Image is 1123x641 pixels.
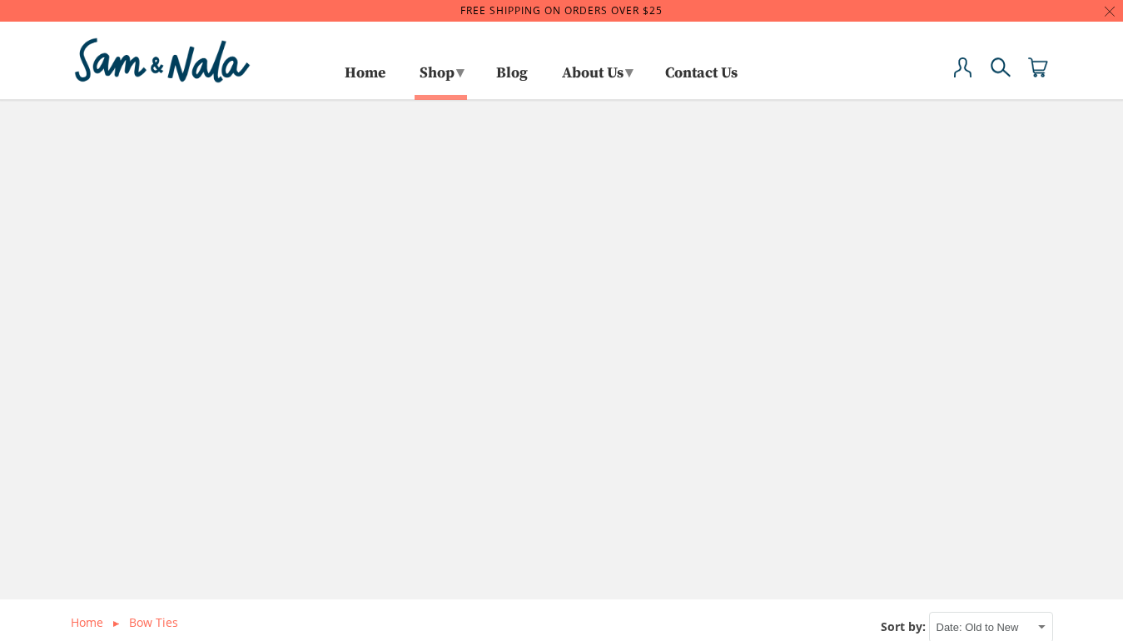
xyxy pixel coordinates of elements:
[991,57,1011,77] img: search-icon
[414,58,468,95] a: Shop▾
[456,63,464,82] span: ▾
[1028,57,1048,77] img: cart-icon
[953,57,973,95] a: My Account
[113,621,119,627] img: or.png
[991,57,1011,95] a: Search
[556,58,637,95] a: About Us▾
[129,614,178,630] a: Bow ties
[345,67,385,95] a: Home
[71,34,254,87] img: Sam & Nala
[460,3,663,17] a: Free Shipping on orders over $25
[881,619,926,634] label: Sort by:
[496,67,528,95] a: Blog
[953,57,973,77] img: user-icon
[625,63,633,82] span: ▾
[665,67,738,95] a: Contact Us
[71,614,103,630] a: Home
